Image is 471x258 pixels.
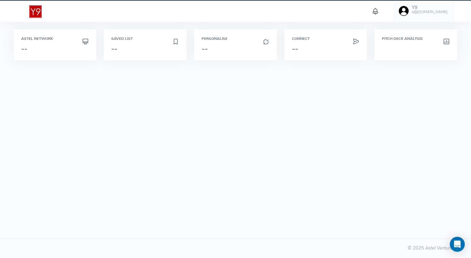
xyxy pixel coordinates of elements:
h6: Pitch Deck Analysis [382,37,450,41]
img: user-image [399,6,409,16]
h6: a@[DOMAIN_NAME] [412,10,448,14]
h6: Saved List [111,37,179,41]
h6: Astel Network [21,37,89,41]
span: -- [111,44,117,54]
span: -- [21,44,27,54]
h6: Connect [292,37,360,41]
h5: Y9 [412,5,448,10]
h3: -- [202,45,269,53]
div: Open Intercom Messenger [450,237,465,252]
h3: -- [292,45,360,53]
h6: Personalise [202,37,269,41]
div: © 2025 Astel Ventures Ltd. [7,245,464,252]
